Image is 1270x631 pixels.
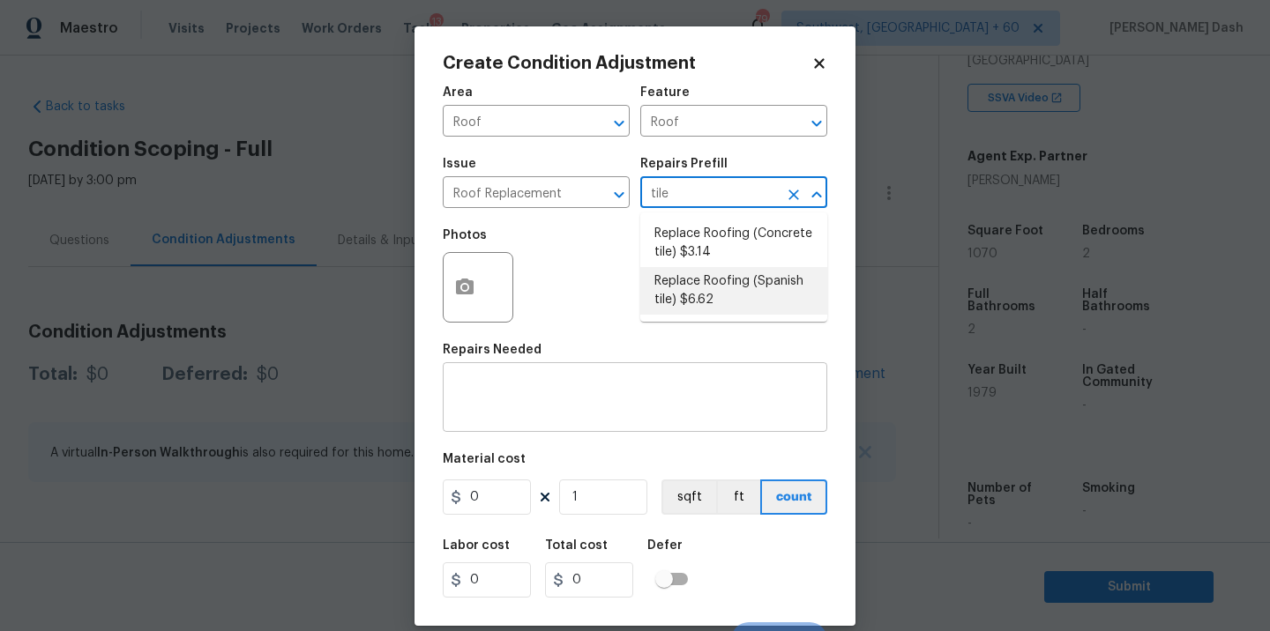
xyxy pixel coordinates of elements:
[443,158,476,170] h5: Issue
[545,539,608,552] h5: Total cost
[804,111,829,136] button: Open
[443,453,526,465] h5: Material cost
[443,229,487,241] h5: Photos
[647,539,683,552] h5: Defer
[661,479,716,515] button: sqft
[760,479,827,515] button: count
[443,344,542,356] h5: Repairs Needed
[804,182,829,207] button: Close
[781,182,806,207] button: Clear
[443,55,811,72] h2: Create Condition Adjustment
[607,182,631,207] button: Open
[716,479,760,515] button: ft
[640,86,690,99] h5: Feature
[640,158,728,170] h5: Repairs Prefill
[640,219,827,267] li: Replace Roofing (Concrete tile) $3.14
[640,267,827,315] li: Replace Roofing (Spanish tile) $6.62
[443,539,510,552] h5: Labor cost
[607,111,631,136] button: Open
[443,86,473,99] h5: Area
